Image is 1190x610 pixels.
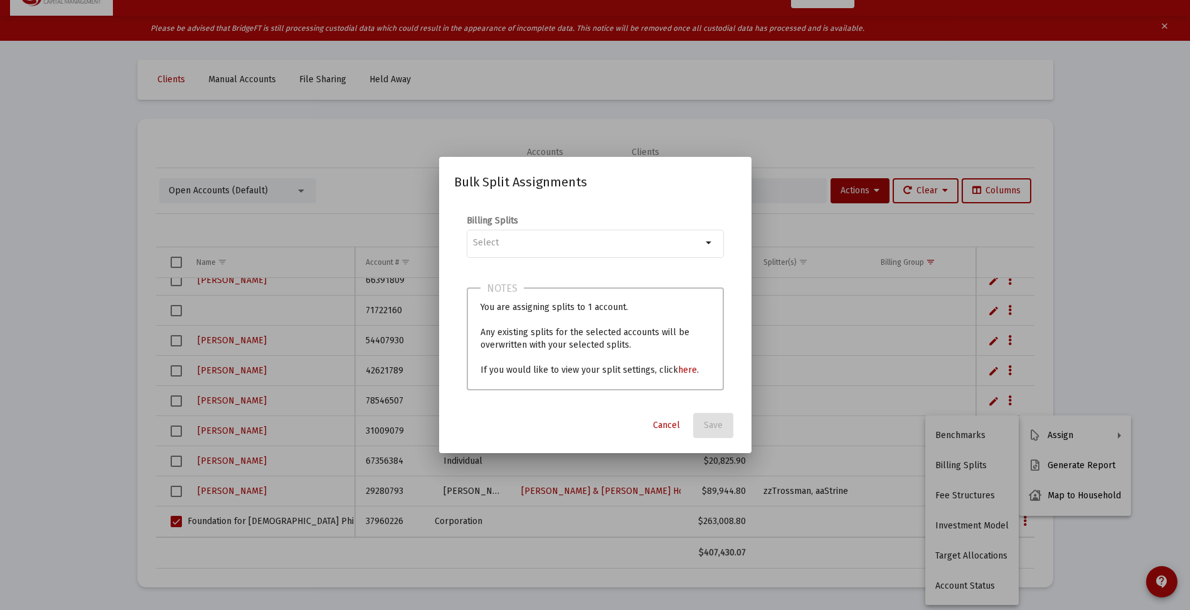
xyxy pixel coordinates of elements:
span: Save [704,420,723,431]
span: Cancel [653,420,680,431]
mat-icon: arrow_drop_down [702,235,717,250]
div: You are assigning splits to 1 account. Any existing splits for the selected accounts will be over... [467,287,724,390]
mat-chip-list: Selection [473,235,702,250]
h3: Notes [481,280,524,297]
label: Billing Splits [467,215,518,226]
h2: Bulk Split Assignments [454,172,736,192]
button: Save [693,413,733,438]
input: Select [473,238,702,248]
button: Cancel [643,413,690,438]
